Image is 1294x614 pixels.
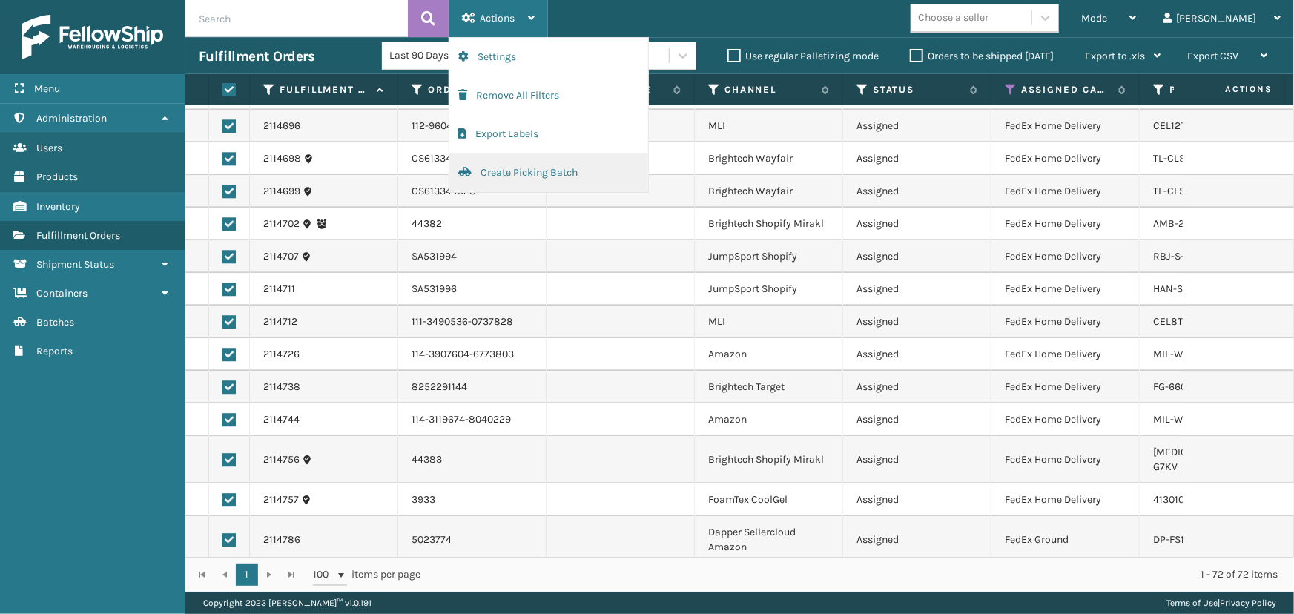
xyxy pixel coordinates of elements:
td: FedEx Home Delivery [991,306,1140,338]
span: Export to .xls [1085,50,1145,62]
span: Inventory [36,200,80,213]
span: items per page [313,564,421,586]
span: Reports [36,345,73,357]
a: 2114699 [263,184,300,199]
span: Menu [34,82,60,95]
td: Brightech Target [695,371,843,403]
a: 2114738 [263,380,300,395]
td: Assigned [843,516,991,564]
a: CEL12TXL [1153,119,1198,132]
a: TL-CLST [1153,152,1190,165]
td: FedEx Home Delivery [991,483,1140,516]
a: 2114757 [263,492,299,507]
td: Amazon [695,403,843,436]
span: Administration [36,112,107,125]
div: | [1166,592,1276,614]
td: Amazon [695,338,843,371]
a: 413010-1160 [1153,493,1207,506]
a: 2114786 [263,532,300,547]
span: Fulfillment Orders [36,229,120,242]
a: [MEDICAL_DATA]-HS7N-G7KV [1153,446,1264,473]
td: Dapper Sellercloud Amazon [695,516,843,564]
a: AMB-2W-48-NW [1153,217,1231,230]
a: Terms of Use [1166,598,1218,608]
span: Batches [36,316,74,329]
td: CS613344928 [398,175,547,208]
span: Actions [480,12,515,24]
a: MIL-WDGPLW-A [1153,348,1227,360]
span: 100 [313,567,335,582]
td: Brightech Wayfair [695,175,843,208]
td: 44383 [398,436,547,483]
a: 2114696 [263,119,300,133]
td: Brightech Wayfair [695,142,843,175]
td: FedEx Home Delivery [991,338,1140,371]
td: JumpSport Shopify [695,273,843,306]
td: MLI [695,110,843,142]
a: 2114712 [263,314,297,329]
td: SA531996 [398,273,547,306]
span: Users [36,142,62,154]
a: 2114702 [263,217,300,231]
a: 2114744 [263,412,300,427]
td: 3933 [398,483,547,516]
label: Assigned Carrier Service [1021,83,1111,96]
td: 44382 [398,208,547,240]
span: Export CSV [1187,50,1238,62]
td: JumpSport Shopify [695,240,843,273]
td: Assigned [843,175,991,208]
a: MIL-WDGPLW-A [1153,413,1227,426]
td: FedEx Home Delivery [991,240,1140,273]
label: Use regular Palletizing mode [727,50,879,62]
td: 5023774 [398,516,547,564]
td: Assigned [843,403,991,436]
td: Assigned [843,483,991,516]
td: FedEx Ground [991,516,1140,564]
td: Assigned [843,273,991,306]
a: DP-FS1103 [1153,533,1200,546]
button: Settings [449,38,648,76]
a: FG-660L-EAE3 [1153,380,1219,393]
td: Assigned [843,142,991,175]
p: Copyright 2023 [PERSON_NAME]™ v 1.0.191 [203,592,372,614]
a: 2114726 [263,347,300,362]
button: Create Picking Batch [449,153,648,192]
div: 1 - 72 of 72 items [442,567,1278,582]
a: 1 [236,564,258,586]
span: Mode [1081,12,1107,24]
td: Assigned [843,436,991,483]
a: 2114711 [263,282,295,297]
td: FedEx Home Delivery [991,175,1140,208]
td: 114-3907604-6773803 [398,338,547,371]
td: FedEx Home Delivery [991,273,1140,306]
span: Containers [36,287,88,300]
td: Brightech Shopify Mirakl [695,436,843,483]
button: Export Labels [449,115,648,153]
td: 111-3490536-0737828 [398,306,547,338]
td: FedEx Home Delivery [991,208,1140,240]
td: MLI [695,306,843,338]
label: Orders to be shipped [DATE] [910,50,1054,62]
td: Assigned [843,110,991,142]
label: Status [873,83,963,96]
td: FedEx Home Delivery [991,403,1140,436]
a: CEL8TN [1153,315,1190,328]
label: Order Number [428,83,518,96]
td: Assigned [843,208,991,240]
td: 112-9604446-4792264 [398,110,547,142]
td: Assigned [843,338,991,371]
div: Choose a seller [918,10,988,26]
h3: Fulfillment Orders [199,47,314,65]
td: FedEx Home Delivery [991,142,1140,175]
a: 2114698 [263,151,301,166]
td: Assigned [843,306,991,338]
td: 114-3119674-8040229 [398,403,547,436]
td: FedEx Home Delivery [991,436,1140,483]
label: Channel [724,83,814,96]
span: Shipment Status [36,258,114,271]
td: SA531994 [398,240,547,273]
td: 8252291144 [398,371,547,403]
button: Remove All Filters [449,76,648,115]
td: Brightech Shopify Mirakl [695,208,843,240]
a: 2114756 [263,452,300,467]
